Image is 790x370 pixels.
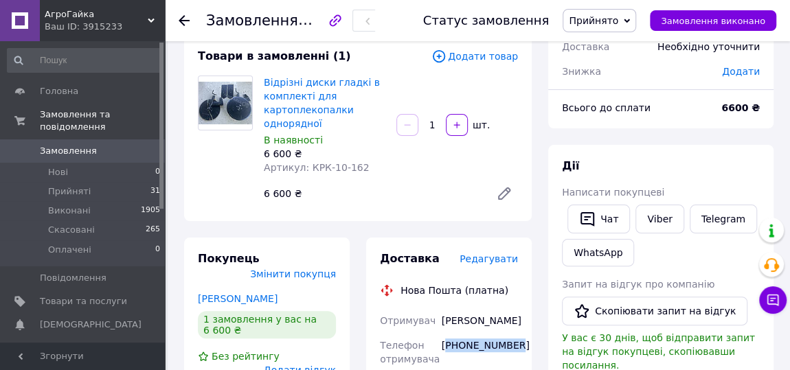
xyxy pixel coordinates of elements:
[567,205,630,233] button: Чат
[380,315,436,326] span: Отримувач
[759,286,787,314] button: Чат з покупцем
[439,308,521,333] div: [PERSON_NAME]
[490,180,518,207] a: Редагувати
[562,187,664,198] span: Написати покупцеві
[562,159,579,172] span: Дії
[40,295,127,308] span: Товари та послуги
[562,239,634,266] a: WhatsApp
[179,14,190,27] div: Повернутися назад
[45,21,165,33] div: Ваш ID: 3915233
[721,102,760,113] b: 6600 ₴
[199,82,252,124] img: Відрізні диски гладкі в комплекті для картоплекопалки однорядної
[48,224,95,236] span: Скасовані
[198,311,336,338] div: 1 замовлення у вас на 6 600 ₴
[155,244,160,256] span: 0
[264,135,323,146] span: В наявності
[40,145,97,157] span: Замовлення
[212,351,280,362] span: Без рейтингу
[380,252,440,265] span: Доставка
[423,14,550,27] div: Статус замовлення
[250,268,336,279] span: Змінити покупця
[40,319,142,331] span: [DEMOGRAPHIC_DATA]
[264,162,370,173] span: Артикул: КРК-10-162
[397,284,512,297] div: Нова Пошта (платна)
[650,10,776,31] button: Замовлення виконано
[48,185,91,198] span: Прийняті
[431,49,518,64] span: Додати товар
[562,66,601,77] span: Знижка
[150,185,160,198] span: 31
[661,16,765,26] span: Замовлення виконано
[562,41,609,52] span: Доставка
[258,184,485,203] div: 6 600 ₴
[141,205,160,217] span: 1905
[48,166,68,178] span: Нові
[198,252,260,265] span: Покупець
[264,77,380,129] a: Відрізні диски гладкі в комплекті для картоплекопалки однорядної
[206,12,298,29] span: Замовлення
[380,340,440,365] span: Телефон отримувача
[45,8,148,21] span: АгроГайка
[722,66,760,77] span: Додати
[562,279,714,290] span: Запит на відгук про компанію
[48,205,91,217] span: Виконані
[48,244,91,256] span: Оплачені
[146,224,160,236] span: 265
[649,32,768,62] div: Необхідно уточнити
[562,102,651,113] span: Всього до сплати
[40,85,78,97] span: Головна
[40,108,165,133] span: Замовлення та повідомлення
[7,48,161,73] input: Пошук
[569,15,618,26] span: Прийнято
[469,118,491,132] div: шт.
[690,205,757,233] a: Telegram
[635,205,684,233] a: Viber
[562,297,747,325] button: Скопіювати запит на відгук
[264,147,385,161] div: 6 600 ₴
[40,272,106,284] span: Повідомлення
[155,166,160,178] span: 0
[198,49,351,62] span: Товари в замовленні (1)
[460,253,518,264] span: Редагувати
[198,293,278,304] a: [PERSON_NAME]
